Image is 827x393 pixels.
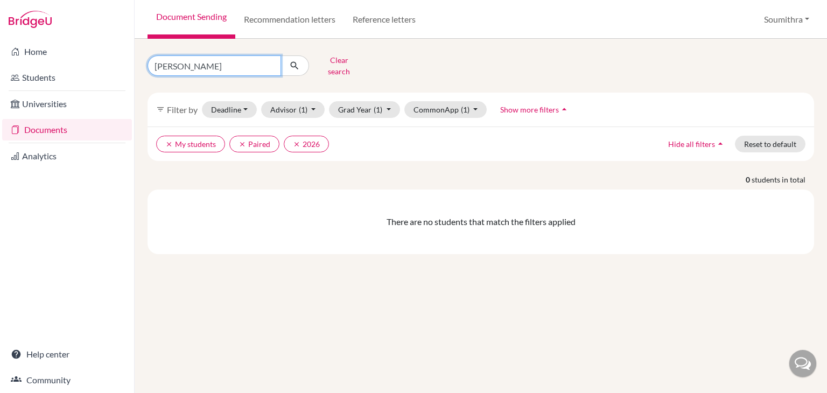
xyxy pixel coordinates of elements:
[9,11,52,28] img: Bridge-U
[659,136,735,152] button: Hide all filtersarrow_drop_up
[2,93,132,115] a: Universities
[156,105,165,114] i: filter_list
[404,101,487,118] button: CommonApp(1)
[2,343,132,365] a: Help center
[293,141,300,148] i: clear
[2,119,132,141] a: Documents
[239,141,246,148] i: clear
[374,105,382,114] span: (1)
[715,138,726,149] i: arrow_drop_up
[461,105,469,114] span: (1)
[746,174,752,185] strong: 0
[202,101,257,118] button: Deadline
[229,136,279,152] button: clearPaired
[2,369,132,391] a: Community
[752,174,814,185] span: students in total
[167,104,198,115] span: Filter by
[165,141,173,148] i: clear
[261,101,325,118] button: Advisor(1)
[2,67,132,88] a: Students
[156,136,225,152] button: clearMy students
[2,41,132,62] a: Home
[735,136,805,152] button: Reset to default
[309,52,369,80] button: Clear search
[23,8,45,17] span: Help
[152,215,810,228] div: There are no students that match the filters applied
[284,136,329,152] button: clear2026
[759,9,814,30] button: Soumithra
[491,101,579,118] button: Show more filtersarrow_drop_up
[148,55,281,76] input: Find student by name...
[299,105,307,114] span: (1)
[329,101,400,118] button: Grad Year(1)
[668,139,715,149] span: Hide all filters
[2,145,132,167] a: Analytics
[500,105,559,114] span: Show more filters
[559,104,570,115] i: arrow_drop_up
